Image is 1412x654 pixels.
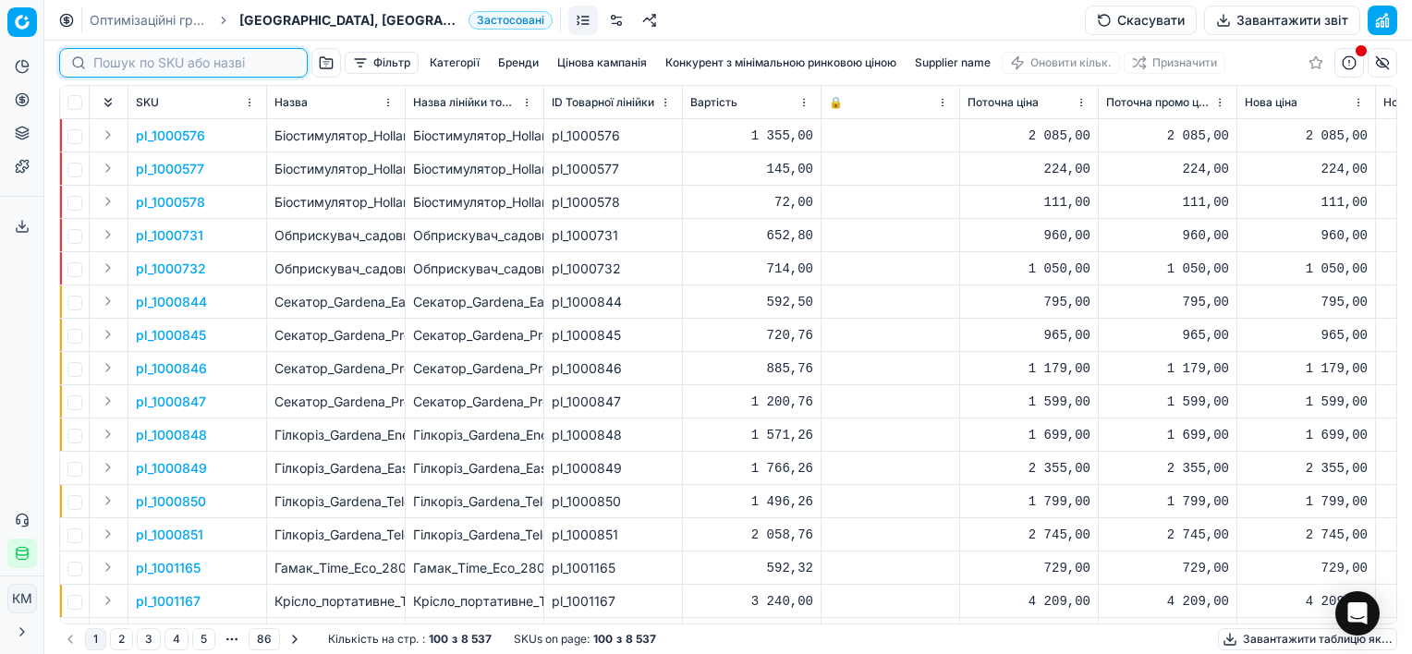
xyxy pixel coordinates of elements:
div: Секатор_Gardena_PremiumCut_Flex_S-M_обвідний_24_мм_(12242-20.000.00) [413,326,536,345]
p: pl_1000849 [136,459,207,478]
button: Призначити [1124,52,1225,74]
div: 720,76 [690,326,813,345]
div: 729,00 [968,559,1090,577]
div: pl_1000731 [552,226,675,245]
span: 🔒 [829,95,843,110]
div: 2 745,00 [1245,526,1368,544]
span: [GEOGRAPHIC_DATA], [GEOGRAPHIC_DATA] і город [239,11,461,30]
button: Expand [97,290,119,312]
div: pl_1000848 [552,426,675,444]
div: Секатор_Gardena_PremiumCut_Flex_S-XL_обвідний_24_мм_(12252-20.000.00) [413,393,536,411]
button: pl_1000846 [136,359,207,378]
button: Expand [97,523,119,545]
span: КM [8,585,36,612]
div: 2 745,00 [968,526,1090,544]
button: pl_1000845 [136,326,206,345]
strong: з [616,632,622,647]
div: 729,00 [1106,559,1229,577]
button: 2 [110,628,133,650]
div: Обприскувач_садовий_професійний_My_Garden_8_л_+_комбінезон_захисний,_одноразовий,_розмір_L_(MAUBU... [413,260,536,278]
button: 86 [249,628,280,650]
span: Назва [274,95,308,110]
strong: 8 537 [626,632,656,647]
button: pl_1000578 [136,193,205,212]
div: 2 745,00 [1106,526,1229,544]
p: pl_1001167 [136,592,201,611]
div: 960,00 [968,226,1090,245]
button: Expand [97,589,119,612]
button: Expand [97,490,119,512]
div: 965,00 [968,326,1090,345]
div: 1 050,00 [1245,260,1368,278]
button: pl_1000844 [136,293,207,311]
p: pl_1000732 [136,260,206,278]
p: Гілкоріз_Gardena_EnergyCut_Basic_650_обвідний_42_мм_(12021-20.000.00) [274,426,397,444]
div: 1 699,00 [1245,426,1368,444]
strong: 8 537 [461,632,492,647]
div: Біостимулятор_Holland_Farming_Кропмакс_100_мл [413,160,536,178]
div: pl_1000578 [552,193,675,212]
button: Expand [97,357,119,379]
button: Оновити кільк. [1002,52,1120,74]
div: 1 699,00 [1106,426,1229,444]
div: 1 699,00 [968,426,1090,444]
button: pl_1000848 [136,426,207,444]
div: 592,32 [690,559,813,577]
button: КM [7,584,37,613]
div: pl_1000576 [552,127,675,145]
div: Обприскувач_садовий_професійний_My_Garden_5_л_+_комбінезон_захисний,_одноразовий,_розмір_L [413,226,536,245]
div: 2 085,00 [968,127,1090,145]
button: 3 [137,628,161,650]
div: 111,00 [1106,193,1229,212]
div: 795,00 [968,293,1090,311]
button: pl_1000851 [136,526,203,544]
strong: 100 [429,632,448,647]
div: pl_1000849 [552,459,675,478]
button: Expand [97,623,119,645]
button: Завантажити звіт [1204,6,1360,35]
div: 4 209,00 [968,592,1090,611]
button: Go to previous page [59,628,81,650]
p: Біостимулятор_Holland_Farming_Кропмакс_50_мл [274,193,397,212]
span: Нова ціна [1245,95,1297,110]
p: pl_1000847 [136,393,206,411]
span: SKUs on page : [514,632,590,647]
div: Гілкоріз_Gardena_EasyCut_L_обвідний_45_мм_(12031-20.000.00) [413,459,536,478]
p: pl_1001165 [136,559,201,577]
button: pl_1000577 [136,160,204,178]
a: Оптимізаційні групи [90,11,208,30]
div: 72,00 [690,193,813,212]
div: : [328,632,492,647]
div: pl_1000577 [552,160,675,178]
div: Гамак_Time_Eco_280x140_см_нейлон_зелено-помаранчевий_(ТЕ-1835) [413,559,536,577]
div: 224,00 [968,160,1090,178]
div: Біостимулятор_Holland_Farming_Кропмакс_1_л [413,127,536,145]
div: pl_1001167 [552,592,675,611]
div: 714,00 [690,260,813,278]
button: Скасувати [1085,6,1197,35]
button: pl_1000731 [136,226,203,245]
button: pl_1000850 [136,492,206,511]
button: Конкурент з мінімальною ринковою ціною [658,52,904,74]
div: 1 799,00 [1245,492,1368,511]
button: 1 [85,628,106,650]
p: Обприскувач_садовий_професійний_My_Garden_5_л_+_комбінезон_захисний,_одноразовий,_розмір_L [274,226,397,245]
div: 2 058,76 [690,526,813,544]
div: 224,00 [1245,160,1368,178]
span: Назва лінійки товарів [413,95,517,110]
div: 1 355,00 [690,127,813,145]
div: pl_1001165 [552,559,675,577]
p: Секатор_Gardena_PremiumCut_Pro_Dry_Wood_з_ковадлом_24_мм_(12250-20.000.00) [274,359,397,378]
span: Застосовані [469,11,553,30]
p: Секатор_Gardena_PremiumCut_Flex_S-XL_обвідний_24_мм_(12252-20.000.00) [274,393,397,411]
div: 4 209,00 [1245,592,1368,611]
button: Expand [97,224,119,246]
strong: з [452,632,457,647]
div: pl_1000845 [552,326,675,345]
div: 2 085,00 [1106,127,1229,145]
button: Expand [97,556,119,578]
div: Крісло_портативне_Time_Eco_ТЕ-09_SD__бежеве_(SX-3219) [413,592,536,611]
p: Гамак_Time_Eco_280x140_см_нейлон_зелено-помаранчевий_(ТЕ-1835) [274,559,397,577]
